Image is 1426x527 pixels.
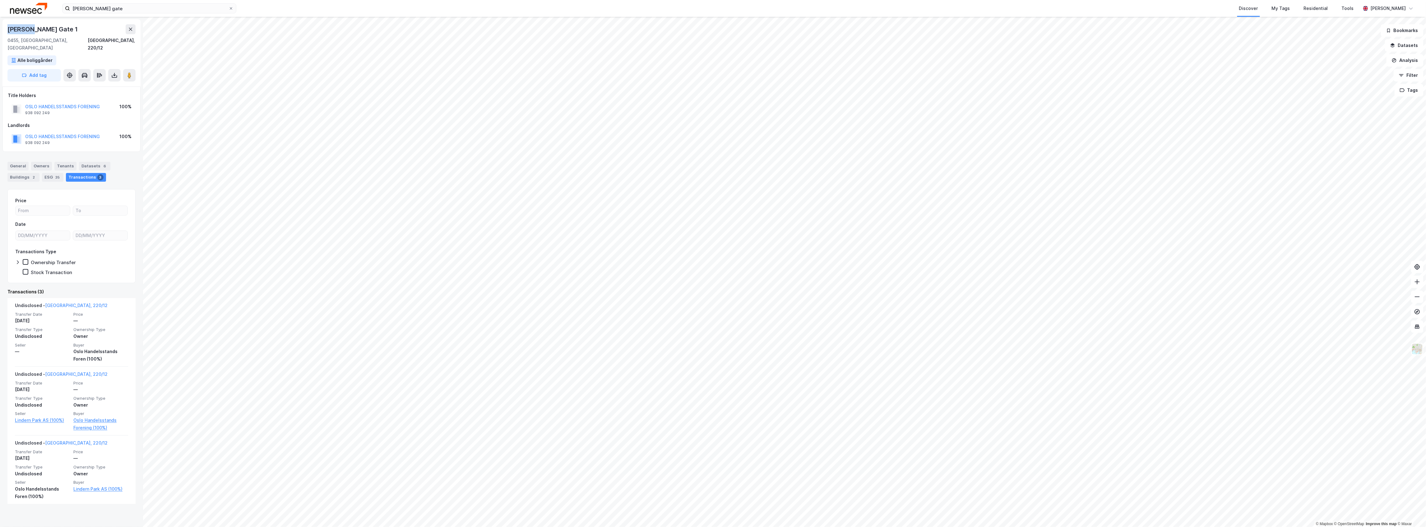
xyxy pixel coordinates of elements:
[54,174,61,180] div: 35
[15,371,108,380] div: Undisclosed -
[1316,522,1333,526] a: Mapbox
[31,259,76,265] div: Ownership Transfer
[31,162,52,170] div: Owners
[1371,5,1406,12] div: [PERSON_NAME]
[73,343,128,348] span: Buyer
[15,248,56,255] div: Transactions Type
[10,3,47,14] img: newsec-logo.f6e21ccffca1b3a03d2d.png
[1239,5,1258,12] div: Discover
[15,348,70,355] div: —
[66,173,106,182] div: Transactions
[73,317,128,324] div: —
[15,401,70,409] div: Undisclosed
[73,401,128,409] div: Owner
[73,449,128,455] span: Price
[15,449,70,455] span: Transfer Date
[73,380,128,386] span: Price
[42,173,63,182] div: ESG
[15,455,70,462] div: [DATE]
[15,417,70,424] a: Lindern Park AS (100%)
[15,333,70,340] div: Undisclosed
[15,197,26,204] div: Price
[15,386,70,393] div: [DATE]
[73,455,128,462] div: —
[119,103,132,110] div: 100%
[16,206,70,215] input: From
[31,174,37,180] div: 2
[7,37,88,52] div: 0455, [GEOGRAPHIC_DATA], [GEOGRAPHIC_DATA]
[15,327,70,332] span: Transfer Type
[7,288,136,296] div: Transactions (3)
[25,110,50,115] div: 938 092 249
[1394,69,1424,82] button: Filter
[7,162,29,170] div: General
[1411,343,1423,355] img: Z
[45,440,108,445] a: [GEOGRAPHIC_DATA], 220/12
[15,317,70,324] div: [DATE]
[1395,497,1426,527] div: Kontrollprogram for chat
[73,312,128,317] span: Price
[1385,39,1424,52] button: Datasets
[119,133,132,140] div: 100%
[54,162,76,170] div: Tenants
[15,485,70,500] div: Oslo Handelsstands Foren (100%)
[70,4,229,13] input: Search by address, cadastre, landlords, tenants or people
[15,312,70,317] span: Transfer Date
[16,231,70,240] input: DD/MM/YYYY
[73,206,127,215] input: To
[7,24,79,34] div: [PERSON_NAME] Gate 1
[15,464,70,470] span: Transfer Type
[25,140,50,145] div: 938 092 249
[73,417,128,431] a: Oslo Handelsstands Forening (100%)
[73,333,128,340] div: Owner
[79,162,110,170] div: Datasets
[8,92,135,99] div: Title Holders
[73,470,128,478] div: Owner
[102,163,108,169] div: 6
[73,411,128,416] span: Buyer
[73,464,128,470] span: Ownership Type
[97,174,104,180] div: 3
[7,69,61,82] button: Add tag
[88,37,136,52] div: [GEOGRAPHIC_DATA], 220/12
[73,485,128,493] a: Lindern Park AS (100%)
[15,396,70,401] span: Transfer Type
[73,396,128,401] span: Ownership Type
[1304,5,1328,12] div: Residential
[8,122,135,129] div: Landlords
[31,269,72,275] div: Stock Transaction
[15,411,70,416] span: Seller
[15,380,70,386] span: Transfer Date
[7,173,39,182] div: Buildings
[73,386,128,393] div: —
[15,221,26,228] div: Date
[1395,497,1426,527] iframe: Chat Widget
[1381,24,1424,37] button: Bookmarks
[15,470,70,478] div: Undisclosed
[1272,5,1290,12] div: My Tags
[15,439,108,449] div: Undisclosed -
[45,371,108,377] a: [GEOGRAPHIC_DATA], 220/12
[15,302,108,312] div: Undisclosed -
[17,57,53,64] div: Alle boliggårder
[1334,522,1364,526] a: OpenStreetMap
[15,343,70,348] span: Seller
[73,348,128,363] div: Oslo Handelsstands Foren (100%)
[73,480,128,485] span: Buyer
[73,327,128,332] span: Ownership Type
[1342,5,1354,12] div: Tools
[45,303,108,308] a: [GEOGRAPHIC_DATA], 220/12
[1395,84,1424,96] button: Tags
[1387,54,1424,67] button: Analysis
[73,231,127,240] input: DD/MM/YYYY
[15,480,70,485] span: Seller
[1366,522,1397,526] a: Improve this map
